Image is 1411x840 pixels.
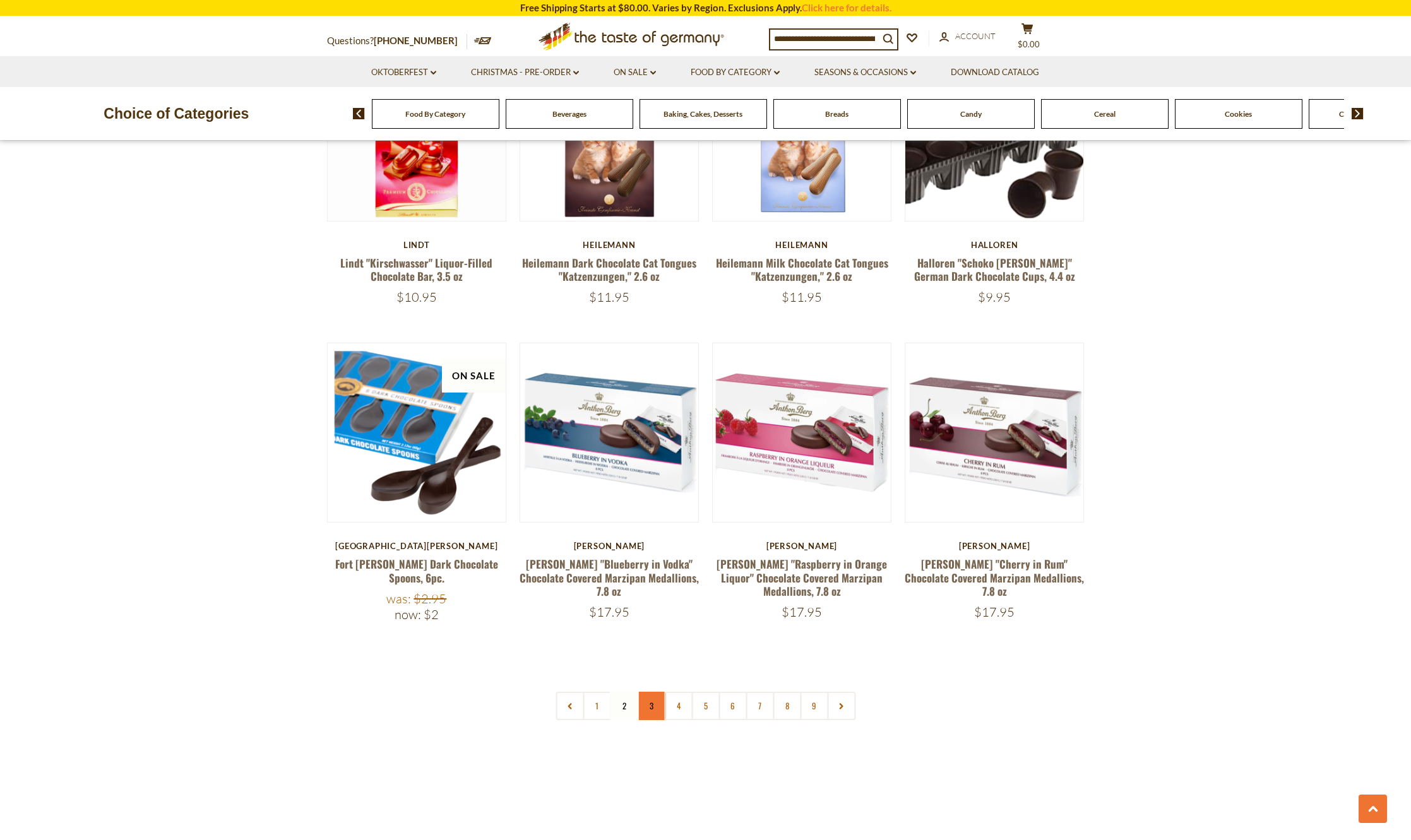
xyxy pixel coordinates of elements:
a: Food By Category [405,109,465,119]
a: Halloren "Schoko [PERSON_NAME]" German Dark Chocolate Cups, 4.4 oz [914,255,1075,284]
div: [PERSON_NAME] [520,541,700,551]
a: On Sale [614,66,656,80]
a: 5 [691,692,720,720]
p: Questions? [327,33,467,49]
a: [PERSON_NAME] "Blueberry in Vodka" Chocolate Covered Marzipan Medallions, 7.8 oz [520,556,699,599]
div: [PERSON_NAME] [905,541,1085,551]
label: Now: [395,606,421,622]
a: Beverages [552,109,586,119]
a: Click here for details. [802,2,891,13]
span: $17.95 [589,604,629,620]
label: Was: [386,591,411,606]
span: $2.95 [414,591,446,606]
a: Candy [960,109,982,119]
a: Baking, Cakes, Desserts [664,109,742,119]
a: Cookies [1225,109,1252,119]
a: Christmas - PRE-ORDER [471,66,579,80]
div: Heilemann [712,240,892,250]
a: 4 [664,692,693,720]
a: [PERSON_NAME] "Cherry in Rum" Chocolate Covered Marzipan Medallions, 7.8 oz [905,556,1084,599]
a: Seasons & Occasions [814,66,916,80]
div: Heilemann [520,240,700,250]
span: $0.00 [1018,39,1040,49]
a: Cereal [1094,109,1116,119]
div: Halloren [905,240,1085,250]
a: 6 [718,692,747,720]
a: 9 [800,692,828,720]
button: $0.00 [1009,23,1047,54]
a: [PHONE_NUMBER] [374,35,458,46]
span: $11.95 [782,289,822,305]
a: Heilemann Dark Chocolate Cat Tongues "Katzenzungen," 2.6 oz [522,255,696,284]
a: Food By Category [691,66,780,80]
a: Lindt "Kirschwasser" Liquor-Filled Chocolate Bar, 3.5 oz [340,255,492,284]
a: 1 [583,692,611,720]
img: Anthon Berg "Raspberry in Orange Liquor" Chocolate Covered Marzipan Medallions, 7.8 oz [713,343,891,522]
span: $17.95 [782,604,822,620]
a: 7 [746,692,774,720]
a: [PERSON_NAME] "Raspberry in Orange Liquor" Chocolate Covered Marzipan Medallions, 7.8 oz [717,556,887,599]
a: Heilemann Milk Chocolate Cat Tongues "Katzenzungen," 2.6 oz [716,255,888,284]
a: 8 [773,692,801,720]
div: [GEOGRAPHIC_DATA][PERSON_NAME] [327,541,507,551]
span: Account [955,31,996,41]
div: [PERSON_NAME] [712,541,892,551]
img: Fort Knox Dark Chocolate Spoons, 6pc. [328,343,506,522]
a: Account [939,30,996,44]
img: previous arrow [353,108,365,119]
a: 3 [637,692,665,720]
a: Coffee, Cocoa & Tea [1339,109,1405,119]
span: $2 [424,606,439,622]
img: Anthon Berg "Blueberry in Vodka" Chocolate Covered Marzipan Medallions, 7.8 oz [520,343,699,522]
span: $10.95 [396,289,437,305]
a: Fort [PERSON_NAME] Dark Chocolate Spoons, 6pc. [335,556,498,585]
div: Lindt [327,240,507,250]
a: Oktoberfest [371,66,436,80]
a: Breads [825,109,848,119]
span: $17.95 [974,604,1015,620]
img: Anthon Berg "Cherry in Rum" Chocolate Covered Marzipan Medallions, 7.8 oz [905,343,1084,522]
img: next arrow [1352,108,1364,119]
span: $11.95 [589,289,629,305]
a: Download Catalog [951,66,1039,80]
span: $9.95 [978,289,1011,305]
